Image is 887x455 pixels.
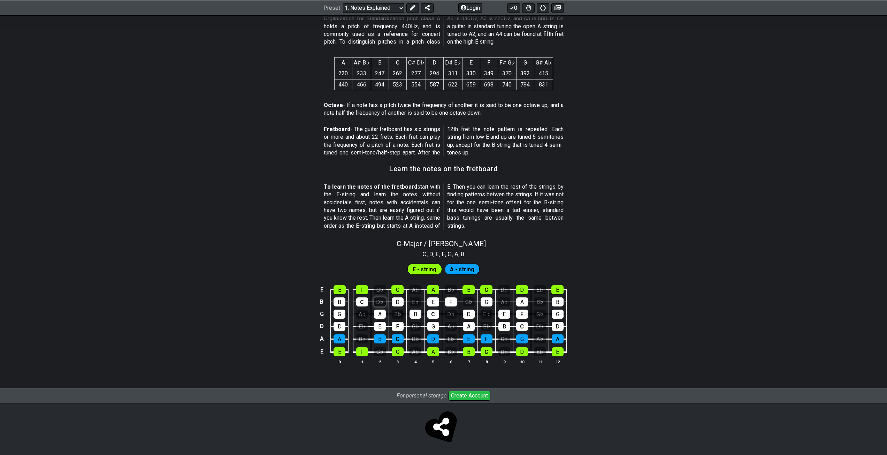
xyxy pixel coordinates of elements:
[534,322,546,331] div: D♭
[445,285,457,294] div: B♭
[481,297,492,306] div: G
[443,68,462,79] td: 311
[429,249,433,259] span: D
[498,334,510,343] div: G♭
[318,284,326,296] td: E
[498,297,510,306] div: A♭
[433,249,436,259] span: ,
[318,345,326,358] td: E
[522,3,535,13] button: Toggle Dexterity for all fretkits
[445,347,457,356] div: B♭
[513,358,531,365] th: 10
[480,285,492,294] div: C
[424,358,442,365] th: 5
[551,3,564,13] button: Create image
[410,297,421,306] div: E♭
[427,322,439,331] div: G
[334,334,345,343] div: A
[427,347,439,356] div: A
[498,79,516,90] td: 740
[551,285,564,294] div: E
[498,285,510,294] div: D♭
[516,68,534,79] td: 392
[389,57,406,68] th: C
[449,391,490,401] button: Create Account
[480,79,498,90] td: 698
[409,285,421,294] div: A♭
[480,68,498,79] td: 349
[426,57,443,68] th: D
[516,79,534,90] td: 784
[389,68,406,79] td: 262
[516,57,534,68] th: G
[356,322,368,331] div: E♭
[371,57,389,68] th: B
[324,101,564,117] p: - If a note has a pitch twice the frequency of another it is said to be one octave up, and a note...
[442,358,460,365] th: 6
[334,297,345,306] div: B
[352,57,371,68] th: A♯ B♭
[445,334,457,343] div: E♭
[392,347,404,356] div: G
[334,68,352,79] td: 220
[406,57,426,68] th: C♯ D♭
[458,3,482,13] button: Login
[324,126,350,132] strong: Fretboard
[419,248,468,259] section: Scale pitch classes
[392,297,404,306] div: D
[445,249,448,259] span: ,
[421,3,434,13] button: Share Preset
[427,412,460,446] span: Click to store and share!
[318,296,326,308] td: B
[352,68,371,79] td: 233
[436,249,439,259] span: E
[462,285,475,294] div: B
[352,79,371,90] td: 466
[516,310,528,319] div: F
[324,7,564,46] p: - According to the International Organization for Standardization pitch class A holds a pitch of ...
[334,347,345,356] div: E
[427,334,439,343] div: D
[324,126,564,157] p: - The guitar fretboard has six strings or more and about 22 frets. Each fret can play the frequen...
[353,358,371,365] th: 1
[534,285,546,294] div: E♭
[406,68,426,79] td: 277
[427,249,429,259] span: ,
[495,358,513,365] th: 9
[534,79,553,90] td: 831
[374,285,386,294] div: G♭
[397,240,486,248] span: C - Major / [PERSON_NAME]
[439,249,442,259] span: ,
[426,68,443,79] td: 294
[410,310,421,319] div: B
[334,310,345,319] div: G
[324,102,343,108] strong: Octave
[427,310,439,319] div: C
[498,310,510,319] div: E
[374,347,386,356] div: G♭
[374,334,386,343] div: B
[334,285,346,294] div: E
[552,347,564,356] div: E
[334,322,345,331] div: D
[331,358,349,365] th: 0
[552,297,564,306] div: B
[480,57,498,68] th: F
[552,334,564,343] div: A
[534,297,546,306] div: B♭
[389,165,498,173] h3: Learn the notes on the fretboard
[462,68,480,79] td: 330
[392,310,404,319] div: B♭
[426,79,443,90] td: 587
[534,347,546,356] div: E♭
[356,297,368,306] div: C
[454,249,458,259] span: A
[427,297,439,306] div: E
[531,358,549,365] th: 11
[343,3,404,13] select: Preset
[498,68,516,79] td: 370
[516,297,528,306] div: A
[334,79,352,90] td: 440
[371,79,389,90] td: 494
[356,347,368,356] div: F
